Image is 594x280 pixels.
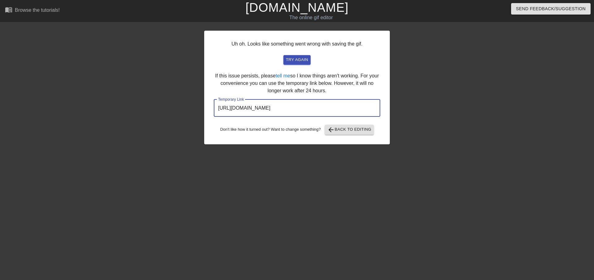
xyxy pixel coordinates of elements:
[511,3,591,15] button: Send Feedback/Suggestion
[286,56,308,63] span: try again
[204,31,390,144] div: Uh oh. Looks like something went wrong with saving the gif. If this issue persists, please so I k...
[516,5,586,13] span: Send Feedback/Suggestion
[327,126,335,133] span: arrow_back
[201,14,421,21] div: The online gif editor
[325,125,374,135] button: Back to Editing
[327,126,372,133] span: Back to Editing
[214,99,380,117] input: bare
[15,7,60,13] div: Browse the tutorials!
[276,73,290,78] a: tell me
[5,6,60,15] a: Browse the tutorials!
[283,55,311,65] button: try again
[5,6,12,13] span: menu_book
[245,1,348,14] a: [DOMAIN_NAME]
[214,125,380,135] div: Don't like how it turned out? Want to change something?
